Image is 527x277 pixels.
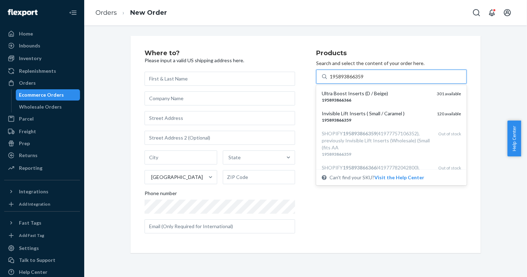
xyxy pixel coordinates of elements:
[19,140,30,147] div: Prep
[19,152,38,159] div: Returns
[19,79,36,86] div: Orders
[145,131,295,145] input: Street Address 2 (Optional)
[437,111,461,116] span: 120 available
[438,165,461,170] span: Out of stock
[316,50,467,57] h2: Products
[66,6,80,20] button: Close Navigation
[145,219,295,233] input: Email (Only Required for International)
[438,131,461,136] span: Out of stock
[343,130,376,136] em: 195893866359
[19,30,33,37] div: Home
[95,9,117,17] a: Orders
[19,91,64,98] div: Ecommerce Orders
[437,91,461,96] span: 301 available
[4,200,80,208] a: Add Integration
[19,188,48,195] div: Integrations
[4,186,80,197] button: Integrations
[4,138,80,149] a: Prep
[19,115,34,122] div: Parcel
[316,60,467,67] p: Search and select the content of your order here.
[4,40,80,51] a: Inbounds
[507,121,521,156] button: Help Center
[16,101,80,112] a: Wholesale Orders
[374,174,424,181] button: Ultra Boost Inserts (D / Beige)195893866366301 availableInvisible Lift Inserts ( Small / Caramel ...
[229,154,241,161] div: State
[4,126,80,137] a: Freight
[4,150,80,161] a: Returns
[330,73,365,80] input: Ultra Boost Inserts (D / Beige)195893866366301 availableInvisible Lift Inserts ( Small / Caramel ...
[322,90,431,97] div: Ultra Boost Inserts (D / Beige)
[19,55,41,62] div: Inventory
[322,117,351,123] em: 195893866359
[4,53,80,64] a: Inventory
[4,77,80,89] a: Orders
[19,245,39,252] div: Settings
[19,201,50,207] div: Add Integration
[469,6,483,20] button: Open Search Box
[4,28,80,39] a: Home
[4,162,80,174] a: Reporting
[19,232,44,238] div: Add Fast Tag
[130,9,167,17] a: New Order
[223,170,295,184] input: ZIP Code
[322,152,351,157] em: 195893866359
[145,57,295,64] p: Please input a valid US shipping address here.
[16,89,80,101] a: Ecommerce Orders
[343,165,376,170] em: 195893866366
[329,174,424,181] span: Can't find your SKU?
[19,269,47,276] div: Help Center
[500,6,514,20] button: Open account menu
[19,165,42,172] div: Reporting
[145,111,295,125] input: Street Address
[322,97,351,103] em: 195893866366
[4,65,80,77] a: Replenishments
[4,243,80,254] a: Settings
[19,257,55,264] div: Talk to Support
[151,174,203,181] div: [GEOGRAPHIC_DATA]
[19,219,41,226] div: Fast Tags
[322,130,433,151] div: SHOPIFY (41977757106352), previously Invisible Lift Inserts (Wholesale) (Small (fits AA
[145,72,295,86] input: First & Last Name
[90,2,173,23] ol: breadcrumbs
[4,231,80,240] a: Add Fast Tag
[145,91,295,105] input: Company Name
[8,9,38,16] img: Flexport logo
[19,67,56,75] div: Replenishments
[145,150,217,165] input: City
[145,190,177,200] span: Phone number
[485,6,499,20] button: Open notifications
[4,113,80,124] a: Parcel
[4,255,80,266] a: Talk to Support
[322,110,431,117] div: Invisible Lift Inserts ( Small / Caramel )
[145,50,295,57] h2: Where to?
[322,164,433,185] div: SHOPIFY (41977782042800), previously Ultra Boost Inserts (Wholesale) (D / Beige)
[4,217,80,228] button: Fast Tags
[19,128,36,135] div: Freight
[19,42,40,49] div: Inbounds
[19,103,62,110] div: Wholesale Orders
